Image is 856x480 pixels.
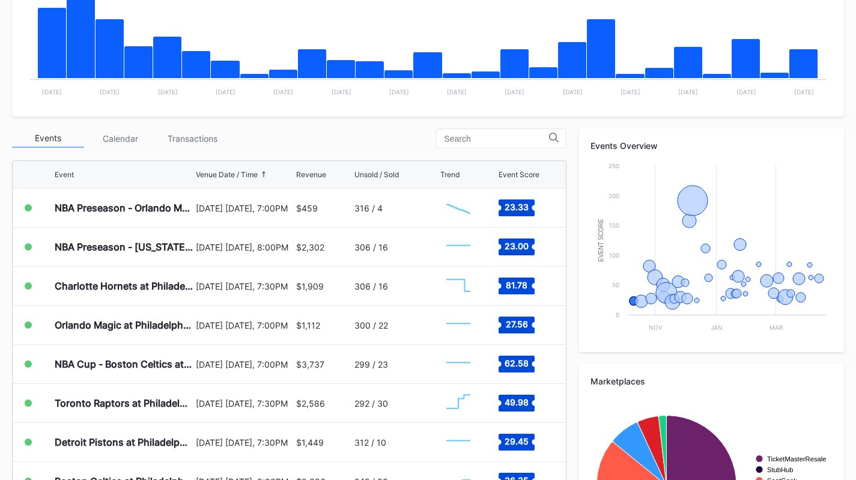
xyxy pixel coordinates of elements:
div: $2,586 [296,398,325,409]
text: TicketMasterResale [767,455,826,463]
svg: Chart title [440,427,476,457]
text: [DATE] [447,88,467,96]
text: Mar [769,324,783,331]
text: [DATE] [794,88,814,96]
svg: Chart title [440,232,476,262]
div: Orlando Magic at Philadelphia 76ers [55,319,193,331]
div: [DATE] [DATE], 7:30PM [196,281,293,291]
text: Event Score [598,219,604,262]
div: 316 / 4 [354,203,383,213]
text: 150 [609,222,619,229]
div: Revenue [296,170,326,179]
div: NBA Preseason - [US_STATE] Timberwolves at Philadelphia 76ers [55,241,193,253]
div: $2,302 [296,242,324,252]
div: NBA Cup - Boston Celtics at Philadelphia 76ers [55,358,193,370]
div: 306 / 16 [354,242,388,252]
div: 292 / 30 [354,398,388,409]
svg: Chart title [440,271,476,301]
text: 27.56 [506,319,528,329]
div: [DATE] [DATE], 7:30PM [196,437,293,448]
div: Event [55,170,74,179]
text: [DATE] [216,88,235,96]
text: 29.45 [505,436,529,446]
div: $1,449 [296,437,324,448]
div: 300 / 22 [354,320,388,330]
div: 306 / 16 [354,281,388,291]
text: 62.58 [505,358,529,368]
div: Transactions [156,129,228,148]
text: StubHub [767,466,794,473]
text: [DATE] [678,88,698,96]
div: [DATE] [DATE], 8:00PM [196,242,293,252]
div: Unsold / Sold [354,170,399,179]
text: [DATE] [505,88,524,96]
div: [DATE] [DATE], 7:00PM [196,320,293,330]
div: Marketplaces [590,376,832,386]
text: [DATE] [42,88,62,96]
text: 200 [609,192,619,199]
div: [DATE] [DATE], 7:30PM [196,398,293,409]
div: Detroit Pistons at Philadelphia 76ers [55,436,193,448]
svg: Chart title [440,349,476,379]
svg: Chart title [440,388,476,418]
div: 312 / 10 [354,437,386,448]
div: Event Score [499,170,539,179]
text: 49.98 [505,397,529,407]
div: Calendar [84,129,156,148]
div: $1,909 [296,281,324,291]
div: [DATE] [DATE], 7:00PM [196,203,293,213]
div: Venue Date / Time [196,170,258,179]
div: Toronto Raptors at Philadelphia 76ers [55,397,193,409]
svg: Chart title [590,160,831,340]
text: [DATE] [389,88,409,96]
text: 23.33 [505,202,529,212]
svg: Chart title [440,193,476,223]
text: 250 [609,162,619,169]
text: [DATE] [158,88,178,96]
text: [DATE] [100,88,120,96]
text: Nov [649,324,663,331]
text: [DATE] [621,88,640,96]
div: Events [12,129,84,148]
text: 81.78 [506,280,527,290]
text: [DATE] [332,88,351,96]
text: [DATE] [563,88,583,96]
div: [DATE] [DATE], 7:00PM [196,359,293,369]
text: [DATE] [273,88,293,96]
text: Jan [711,324,723,331]
text: 23.00 [505,241,529,251]
div: NBA Preseason - Orlando Magic at Philadelphia 76ers [55,202,193,214]
div: $3,737 [296,359,324,369]
div: 299 / 23 [354,359,388,369]
div: $1,112 [296,320,320,330]
text: 0 [616,311,619,318]
div: $459 [296,203,318,213]
text: 100 [609,252,619,259]
div: Trend [440,170,460,179]
svg: Chart title [440,310,476,340]
div: Events Overview [590,141,832,151]
text: 50 [612,281,619,288]
text: [DATE] [736,88,756,96]
input: Search [444,134,549,144]
div: Charlotte Hornets at Philadelphia 76ers [55,280,193,292]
